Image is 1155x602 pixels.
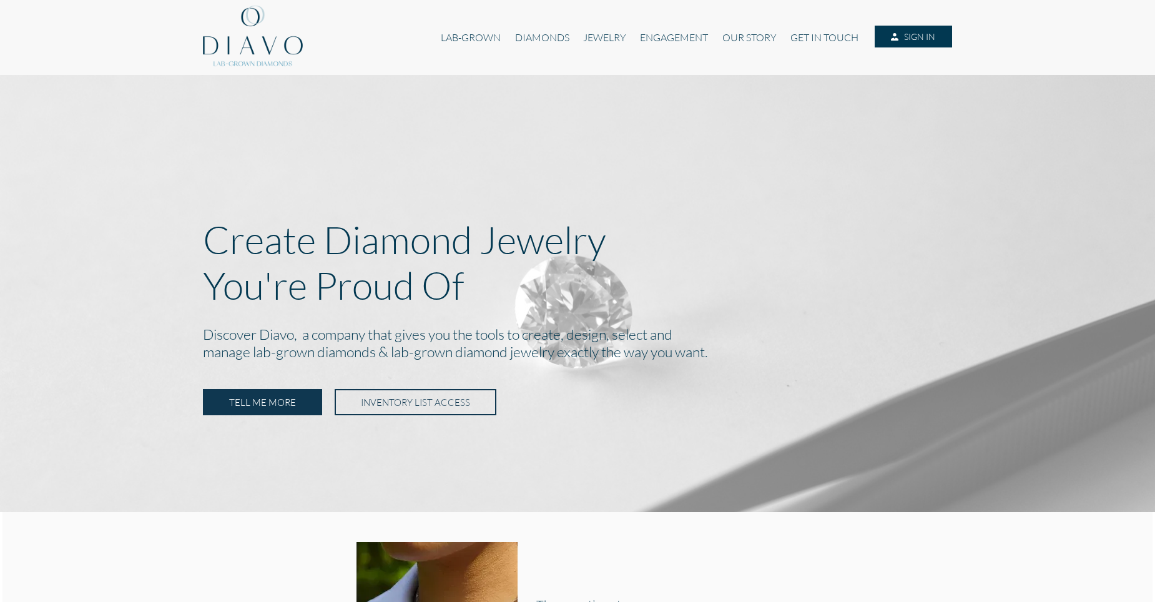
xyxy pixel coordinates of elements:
a: INVENTORY LIST ACCESS [335,389,496,415]
a: ENGAGEMENT [633,26,715,49]
a: JEWELRY [576,26,633,49]
a: OUR STORY [715,26,784,49]
a: SIGN IN [875,26,952,48]
a: LAB-GROWN [434,26,508,49]
a: TELL ME MORE [203,389,322,415]
a: DIAMONDS [508,26,576,49]
a: GET IN TOUCH [784,26,865,49]
h2: Discover Diavo, a company that gives you the tools to create, design, select and manage lab-grown... [203,323,952,365]
p: Create Diamond Jewelry You're Proud Of [203,217,952,308]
